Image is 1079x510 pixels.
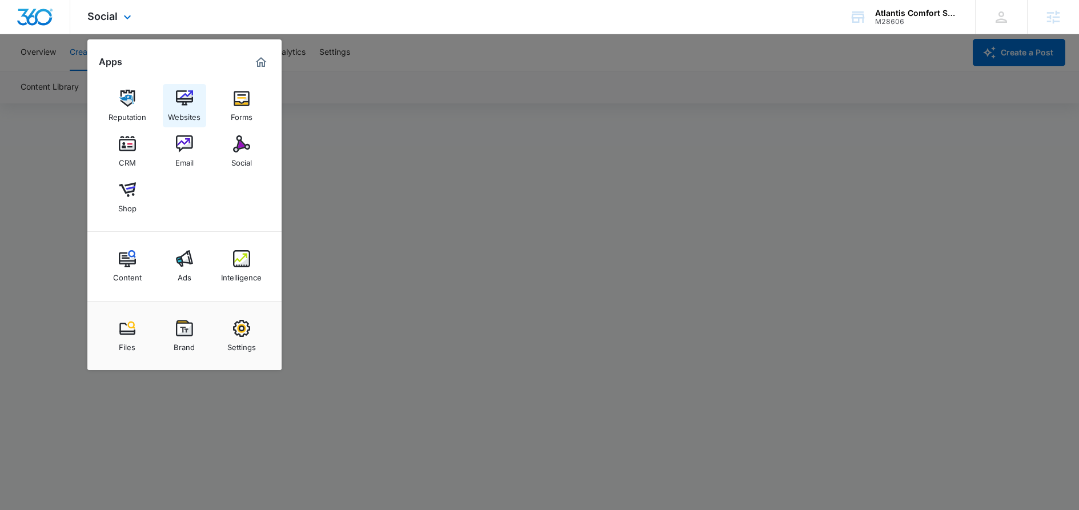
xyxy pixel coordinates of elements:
a: Marketing 360® Dashboard [252,53,270,71]
div: Websites [168,107,200,122]
a: Files [106,314,149,358]
a: Settings [220,314,263,358]
div: Shop [118,198,137,213]
a: Shop [106,175,149,219]
a: Brand [163,314,206,358]
h2: Apps [99,57,122,67]
a: Forms [220,84,263,127]
div: account id [875,18,958,26]
a: Websites [163,84,206,127]
span: Social [87,10,118,22]
a: Email [163,130,206,173]
div: Reputation [109,107,146,122]
div: Social [231,152,252,167]
a: Social [220,130,263,173]
div: Forms [231,107,252,122]
div: Files [119,337,135,352]
div: Intelligence [221,267,262,282]
div: Brand [174,337,195,352]
a: Intelligence [220,244,263,288]
a: Ads [163,244,206,288]
div: account name [875,9,958,18]
div: Settings [227,337,256,352]
a: Reputation [106,84,149,127]
div: Content [113,267,142,282]
div: Email [175,152,194,167]
a: CRM [106,130,149,173]
a: Content [106,244,149,288]
div: Ads [178,267,191,282]
div: CRM [119,152,136,167]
